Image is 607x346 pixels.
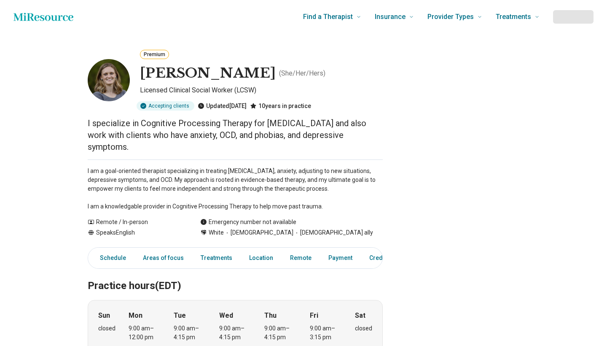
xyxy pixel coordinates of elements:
strong: Sat [355,311,365,321]
button: Premium [140,50,169,59]
a: Treatments [196,249,237,267]
strong: Thu [264,311,277,321]
div: Speaks English [88,228,183,237]
strong: Fri [310,311,318,321]
span: [DEMOGRAPHIC_DATA] ally [293,228,373,237]
strong: Wed [219,311,233,321]
div: 9:00 am – 4:15 pm [219,324,252,342]
a: Credentials [364,249,406,267]
div: 9:00 am – 4:15 pm [174,324,206,342]
div: 9:00 am – 4:15 pm [264,324,297,342]
p: ( She/Her/Hers ) [279,68,325,78]
span: Treatments [496,11,531,23]
h1: [PERSON_NAME] [140,65,276,82]
div: closed [355,324,372,333]
div: Accepting clients [137,101,194,111]
p: I am a goal-oriented therapist specializing in treating [MEDICAL_DATA], anxiety, adjusting to new... [88,167,383,211]
div: Updated [DATE] [198,101,247,111]
span: Provider Types [427,11,474,23]
strong: Tue [174,311,186,321]
div: closed [98,324,115,333]
a: Payment [323,249,357,267]
div: 10 years in practice [250,101,311,111]
span: White [209,228,224,237]
a: Home page [13,8,73,25]
div: 9:00 am – 3:15 pm [310,324,342,342]
div: 9:00 am – 12:00 pm [129,324,161,342]
a: Areas of focus [138,249,189,267]
span: Insurance [375,11,406,23]
img: Hannah Robinson, Licensed Clinical Social Worker (LCSW) [88,59,130,101]
strong: Mon [129,311,142,321]
p: Licensed Clinical Social Worker (LCSW) [140,85,383,98]
span: Find a Therapist [303,11,353,23]
p: I specialize in Cognitive Processing Therapy for [MEDICAL_DATA] and also work with clients who ha... [88,117,383,153]
div: Emergency number not available [200,218,296,227]
a: Location [244,249,278,267]
div: Remote / In-person [88,218,183,227]
span: [DEMOGRAPHIC_DATA] [224,228,293,237]
a: Schedule [90,249,131,267]
a: Remote [285,249,317,267]
h2: Practice hours (EDT) [88,259,383,293]
strong: Sun [98,311,110,321]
